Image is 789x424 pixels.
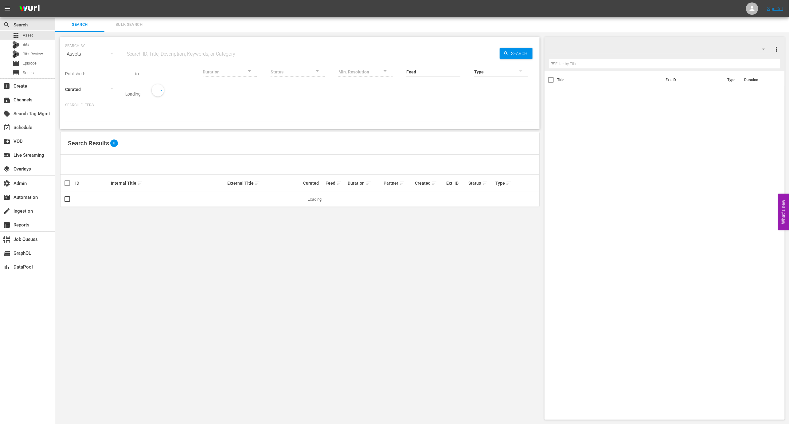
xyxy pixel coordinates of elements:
[3,221,10,229] span: Reports
[767,6,783,11] a: Sign Out
[65,71,85,76] span: Published:
[432,180,437,186] span: sort
[23,41,29,48] span: Bits
[3,249,10,257] span: GraphQL
[3,110,10,117] span: Search Tag Mgmt
[3,151,10,159] span: Live Streaming
[227,179,301,187] div: External Title
[495,179,511,187] div: Type
[3,165,10,173] span: Overlays
[110,139,118,147] span: 0
[65,103,535,108] p: Search Filters:
[3,207,10,215] span: Ingestion
[4,5,11,12] span: menu
[3,180,10,187] span: Admin
[23,70,34,76] span: Series
[482,180,488,186] span: sort
[125,92,143,96] div: Loading..
[65,45,119,63] div: Assets
[303,181,324,186] div: Curated
[3,194,10,201] span: Automation
[446,181,467,186] div: Ext. ID
[509,48,533,59] span: Search
[740,71,777,88] th: Duration
[662,71,724,88] th: Ext. ID
[68,139,109,147] span: Search Results
[724,71,740,88] th: Type
[336,180,342,186] span: sort
[135,71,139,76] span: to
[23,32,33,38] span: Asset
[12,32,20,39] span: Asset
[399,180,405,186] span: sort
[3,236,10,243] span: Job Queues
[773,42,780,57] button: more_vert
[557,71,662,88] th: Title
[137,180,143,186] span: sort
[23,60,37,66] span: Episode
[308,197,324,202] span: Loading...
[3,82,10,90] span: Create
[12,41,20,49] div: Bits
[59,21,101,28] span: Search
[469,179,494,187] div: Status
[348,179,382,187] div: Duration
[12,50,20,58] div: Bits Review
[506,180,511,186] span: sort
[3,263,10,271] span: DataPool
[108,21,150,28] span: Bulk Search
[366,180,371,186] span: sort
[3,96,10,104] span: Channels
[326,179,346,187] div: Feed
[773,45,780,53] span: more_vert
[75,181,109,186] div: ID
[255,180,260,186] span: sort
[12,69,20,77] span: Series
[778,194,789,230] button: Open Feedback Widget
[384,179,413,187] div: Partner
[3,21,10,29] span: Search
[23,51,43,57] span: Bits Review
[12,60,20,67] span: Episode
[3,138,10,145] span: VOD
[415,179,444,187] div: Created
[500,48,533,59] button: Search
[111,179,225,187] div: Internal Title
[15,2,44,16] img: ans4CAIJ8jUAAAAAAAAAAAAAAAAAAAAAAAAgQb4GAAAAAAAAAAAAAAAAAAAAAAAAJMjXAAAAAAAAAAAAAAAAAAAAAAAAgAT5G...
[3,124,10,131] span: Schedule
